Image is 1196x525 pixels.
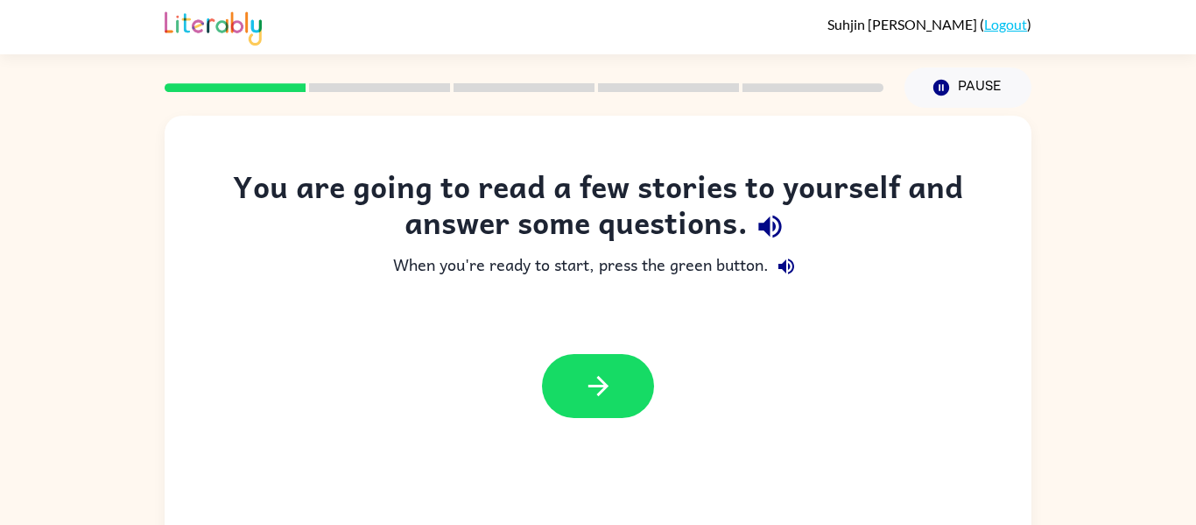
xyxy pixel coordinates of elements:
button: Pause [904,67,1031,108]
a: Logout [984,16,1027,32]
div: You are going to read a few stories to yourself and answer some questions. [200,168,996,249]
span: Suhjin [PERSON_NAME] [827,16,980,32]
div: When you're ready to start, press the green button. [200,249,996,284]
img: Literably [165,7,262,46]
div: ( ) [827,16,1031,32]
